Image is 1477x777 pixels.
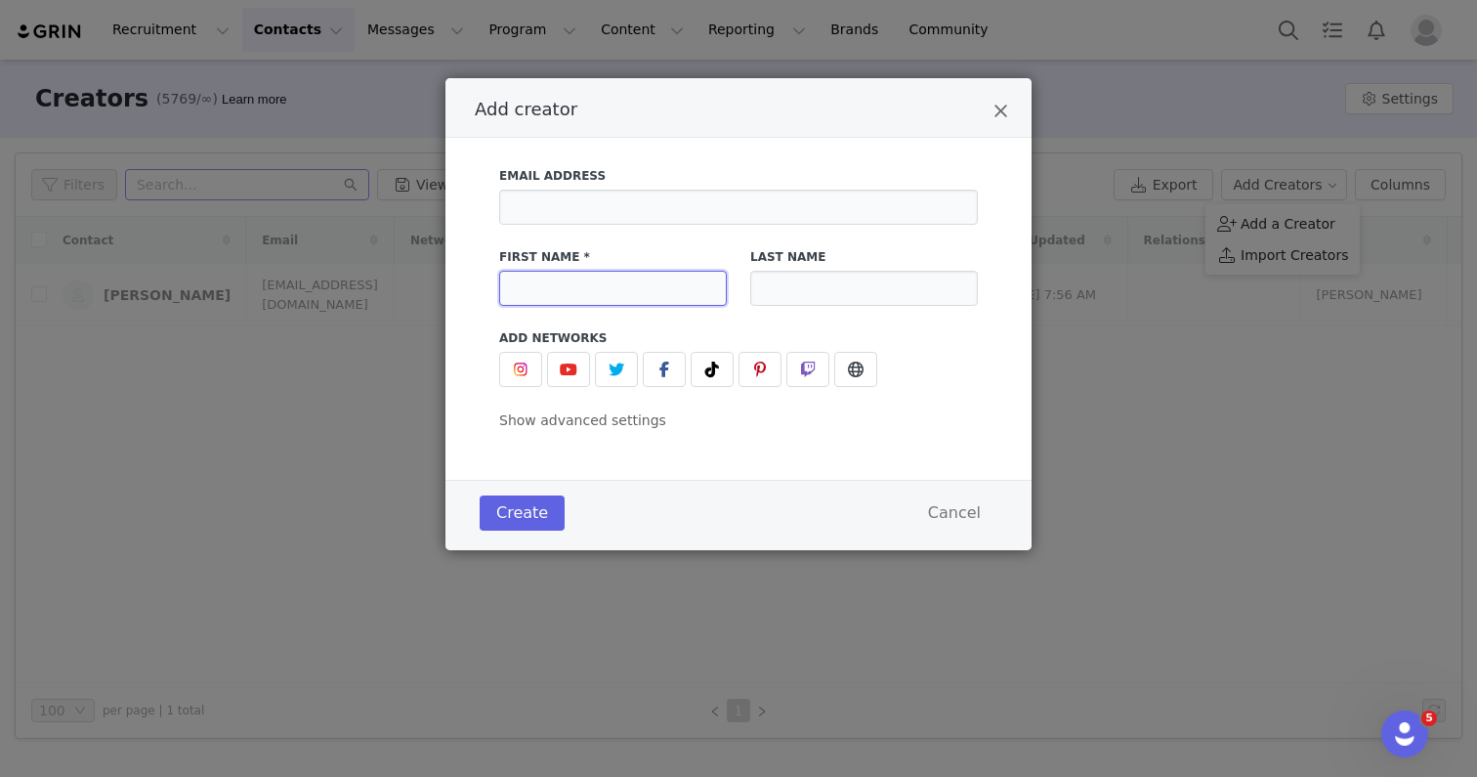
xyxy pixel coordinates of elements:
iframe: Intercom live chat [1381,711,1428,757]
img: instagram.svg [513,362,528,377]
label: Email Address [499,167,978,185]
div: Add creator [445,78,1032,550]
label: Last Name [750,248,978,266]
span: 5 [1421,711,1437,726]
button: Cancel [911,496,997,531]
button: Close [993,102,1008,125]
label: First Name * [499,248,727,266]
span: Add creator [475,99,577,119]
button: Create [480,496,565,531]
span: Show advanced settings [499,412,666,428]
label: Add Networks [499,329,978,347]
